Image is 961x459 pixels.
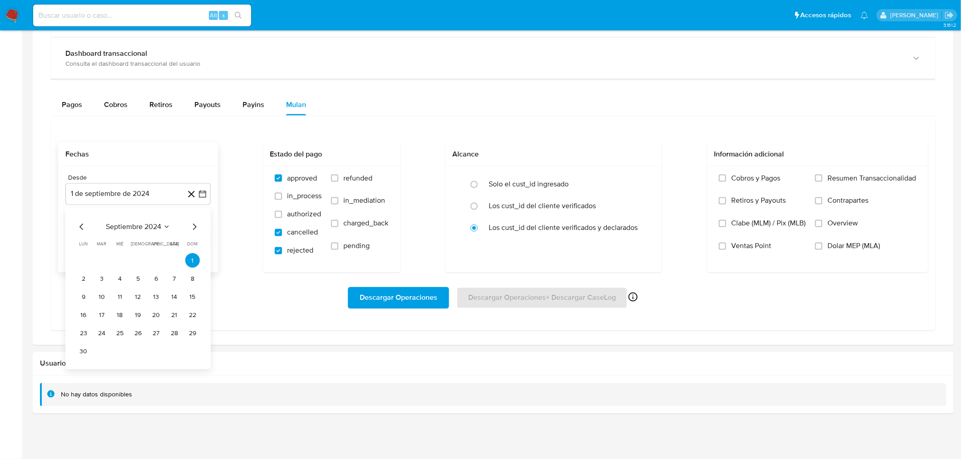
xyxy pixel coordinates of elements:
[229,9,248,22] button: search-icon
[943,21,956,29] span: 3.161.2
[861,11,868,19] a: Notificaciones
[222,11,225,20] span: s
[945,10,954,20] a: Salir
[801,10,852,20] span: Accesos rápidos
[210,11,217,20] span: Alt
[33,10,251,21] input: Buscar usuario o caso...
[40,359,946,368] h2: Usuarios Asociados
[890,11,941,20] p: marianathalie.grajeda@mercadolibre.com.mx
